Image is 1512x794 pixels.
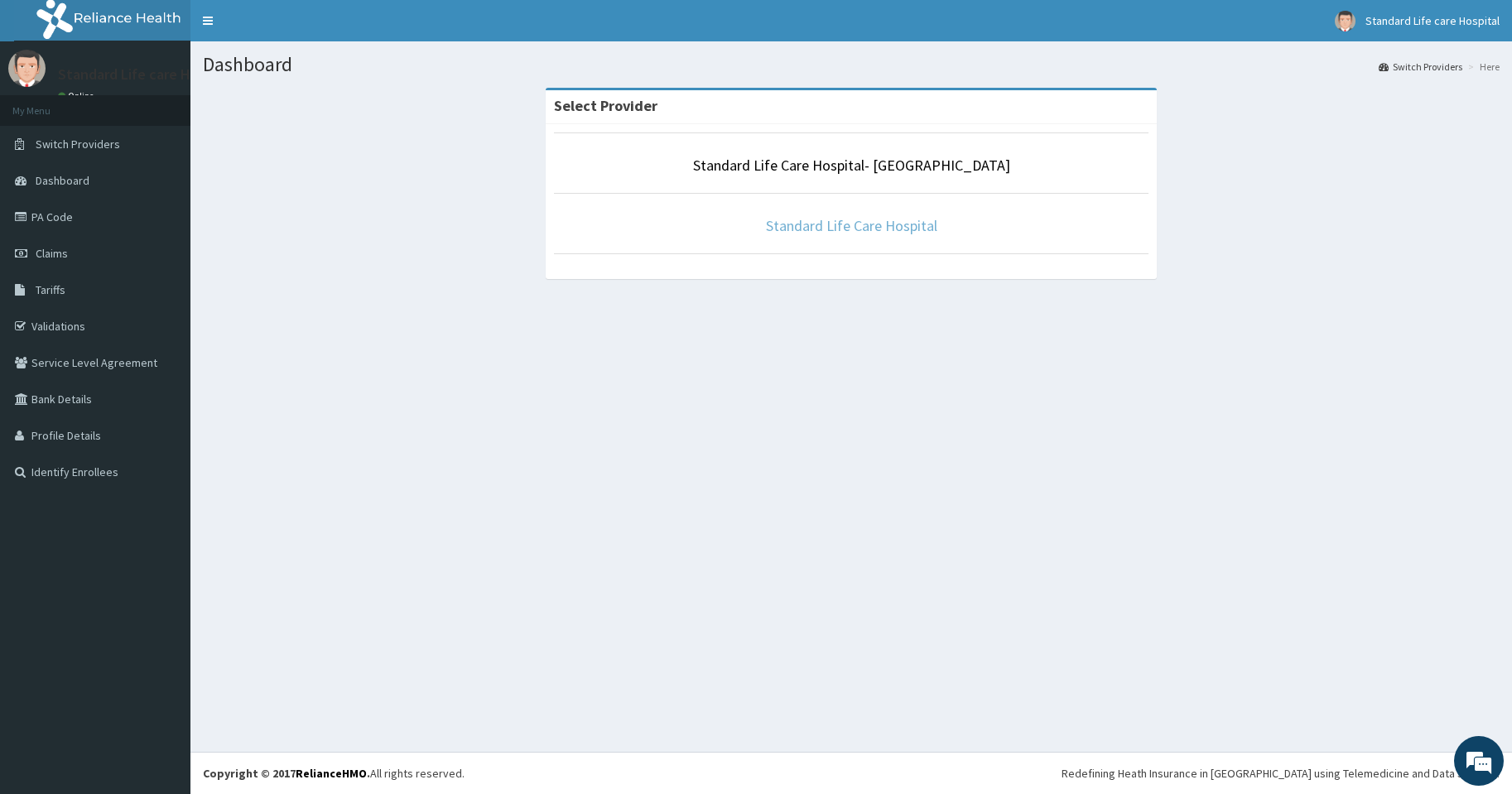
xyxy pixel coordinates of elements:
[296,766,367,781] a: RelianceHMO
[1365,13,1500,28] span: Standard Life care Hospital
[36,282,65,297] span: Tariffs
[1062,765,1500,782] div: Redefining Heath Insurance in [GEOGRAPHIC_DATA] using Telemedicine and Data Science!
[36,137,120,152] span: Switch Providers
[58,90,98,102] a: Online
[1379,60,1462,74] a: Switch Providers
[1335,11,1356,31] img: User Image
[190,752,1512,794] footer: All rights reserved.
[693,156,1010,175] a: Standard Life Care Hospital- [GEOGRAPHIC_DATA]
[766,216,937,235] a: Standard Life Care Hospital
[36,173,89,188] span: Dashboard
[1464,60,1500,74] li: Here
[554,96,657,115] strong: Select Provider
[203,766,370,781] strong: Copyright © 2017 .
[8,50,46,87] img: User Image
[58,67,235,82] p: Standard Life care Hospital
[36,246,68,261] span: Claims
[203,54,1500,75] h1: Dashboard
